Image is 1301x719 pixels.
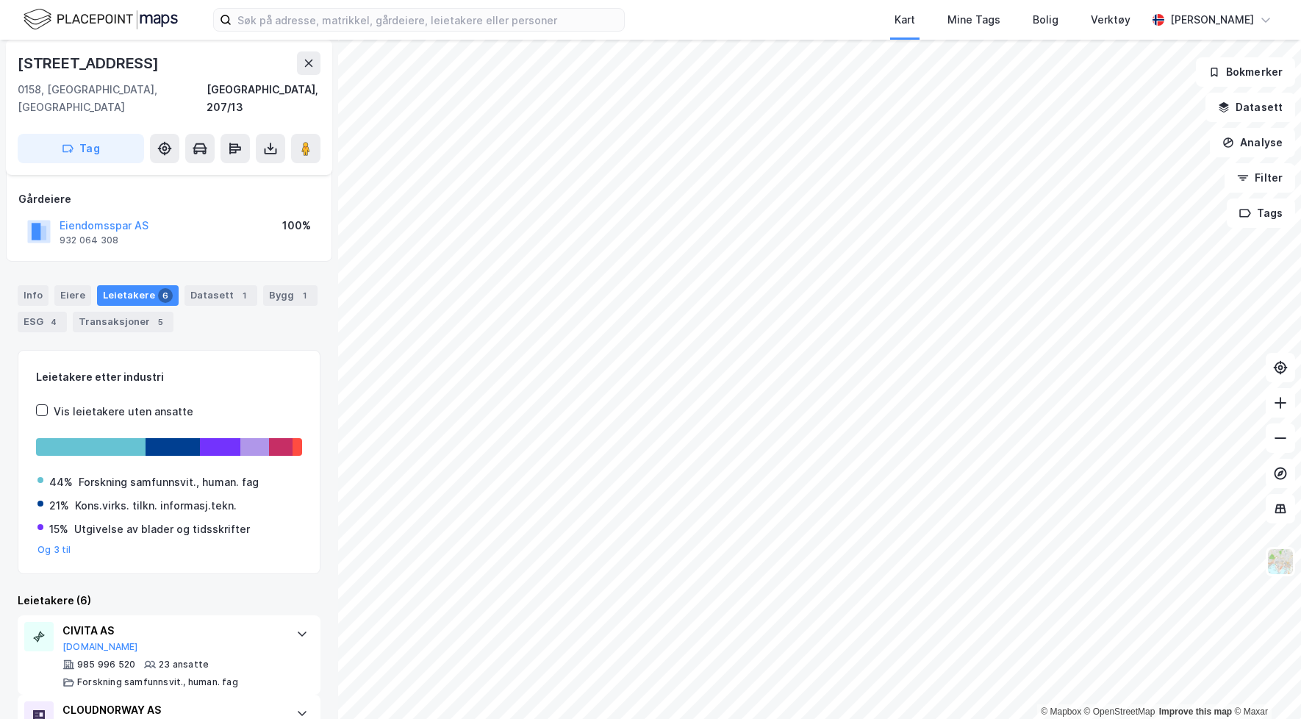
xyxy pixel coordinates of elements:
div: Kontrollprogram for chat [1227,648,1301,719]
button: Bokmerker [1196,57,1295,87]
div: ESG [18,312,67,332]
button: Analyse [1210,128,1295,157]
a: Improve this map [1159,707,1232,717]
a: Mapbox [1041,707,1081,717]
button: [DOMAIN_NAME] [62,641,138,653]
div: Forskning samfunnsvit., human. fag [79,473,259,491]
div: Leietakere (6) [18,592,320,609]
div: 6 [158,288,173,303]
div: [PERSON_NAME] [1170,11,1254,29]
div: Leietakere etter industri [36,368,302,386]
div: Eiere [54,285,91,306]
iframe: Chat Widget [1227,648,1301,719]
div: Transaksjoner [73,312,173,332]
div: Datasett [184,285,257,306]
div: [GEOGRAPHIC_DATA], 207/13 [207,81,320,116]
button: Og 3 til [37,544,71,556]
a: OpenStreetMap [1084,707,1155,717]
div: 4 [46,315,61,329]
img: Z [1266,548,1294,576]
div: Utgivelse av blader og tidsskrifter [74,521,250,538]
div: 932 064 308 [60,235,118,246]
div: 0158, [GEOGRAPHIC_DATA], [GEOGRAPHIC_DATA] [18,81,207,116]
div: Vis leietakere uten ansatte [54,403,193,421]
img: logo.f888ab2527a4732fd821a326f86c7f29.svg [24,7,178,32]
div: 21% [49,497,69,515]
div: Bolig [1033,11,1058,29]
div: 100% [282,217,311,235]
div: [STREET_ADDRESS] [18,51,162,75]
div: Leietakere [97,285,179,306]
div: Info [18,285,49,306]
div: 15% [49,521,68,538]
button: Filter [1225,163,1295,193]
div: Kons.virks. tilkn. informasj.tekn. [75,497,237,515]
button: Datasett [1205,93,1295,122]
div: Mine Tags [947,11,1000,29]
div: 23 ansatte [159,659,209,670]
div: 985 996 520 [77,659,135,670]
div: CIVITA AS [62,622,282,640]
button: Tags [1227,198,1295,228]
div: Kart [895,11,915,29]
button: Tag [18,134,144,163]
input: Søk på adresse, matrikkel, gårdeiere, leietakere eller personer [232,9,624,31]
div: 1 [237,288,251,303]
div: Gårdeiere [18,190,320,208]
div: 5 [153,315,168,329]
div: 44% [49,473,73,491]
div: Verktøy [1091,11,1130,29]
div: Forskning samfunnsvit., human. fag [77,676,238,688]
div: 1 [297,288,312,303]
div: CLOUDNORWAY AS [62,701,282,719]
div: Bygg [263,285,318,306]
